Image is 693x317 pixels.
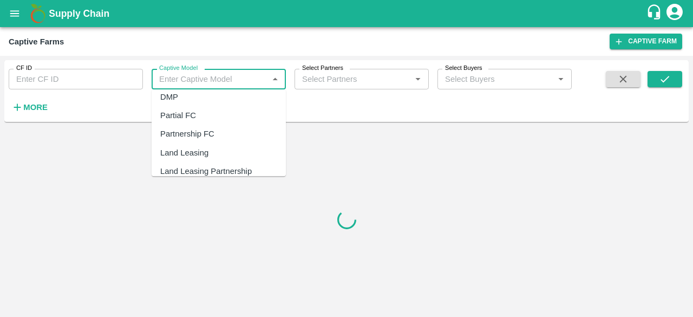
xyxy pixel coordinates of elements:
[610,34,682,49] a: Captive Farm
[9,69,143,89] input: Enter CF ID
[268,72,282,86] button: Close
[646,4,665,23] div: customer-support
[16,64,32,73] label: CF ID
[49,6,646,21] a: Supply Chain
[23,103,48,112] strong: More
[302,64,343,73] label: Select Partners
[160,147,208,159] div: Land Leasing
[160,109,196,121] div: Partial FC
[298,72,394,86] input: Select Partners
[49,8,109,19] b: Supply Chain
[441,72,537,86] input: Select Buyers
[665,2,684,25] div: account of current user
[9,98,50,117] button: More
[411,72,425,86] button: Open
[160,128,214,140] div: Partnership FC
[554,72,568,86] button: Open
[160,165,252,177] div: Land Leasing Partnership
[2,1,27,26] button: open drawer
[155,72,265,86] input: Enter Captive Model
[445,64,482,73] label: Select Buyers
[27,3,49,24] img: logo
[160,91,178,103] div: DMP
[159,64,198,73] label: Captive Model
[9,35,64,49] div: Captive Farms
